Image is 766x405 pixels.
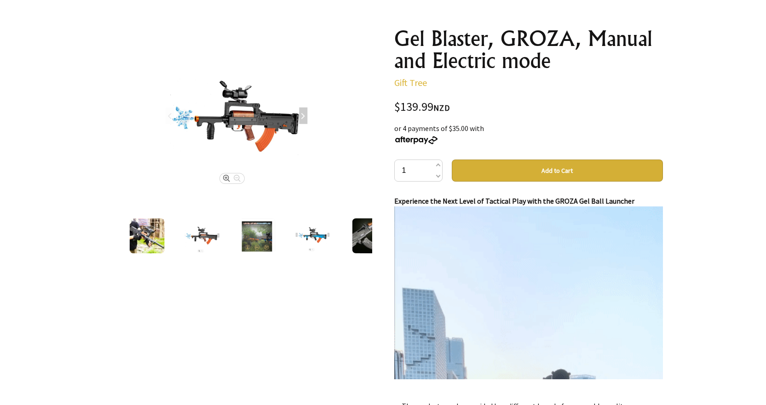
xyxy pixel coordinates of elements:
[394,123,663,145] div: or 4 payments of $35.00 with
[394,196,634,205] strong: Experience the Next Level of Tactical Play with the GROZA Gel Ball Launcher
[239,218,276,253] img: Gel Blaster, GROZA, Manual and Electric mode
[433,103,450,113] span: NZD
[452,160,663,182] button: Add to Cart
[295,218,330,253] img: Gel Blaster, GROZA, Manual and Electric mode
[352,218,383,253] img: Gel Blaster, GROZA, Manual and Electric mode
[394,101,663,114] div: $139.99
[394,77,427,88] a: Gift Tree
[164,47,311,188] img: Gel Blaster, GROZA, Manual and Electric mode
[129,218,164,253] img: Gel Blaster, GROZA, Manual and Electric mode
[184,218,220,253] img: Gel Blaster, GROZA, Manual and Electric mode
[394,28,663,72] h1: Gel Blaster, GROZA, Manual and Electric mode
[394,136,438,144] img: Afterpay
